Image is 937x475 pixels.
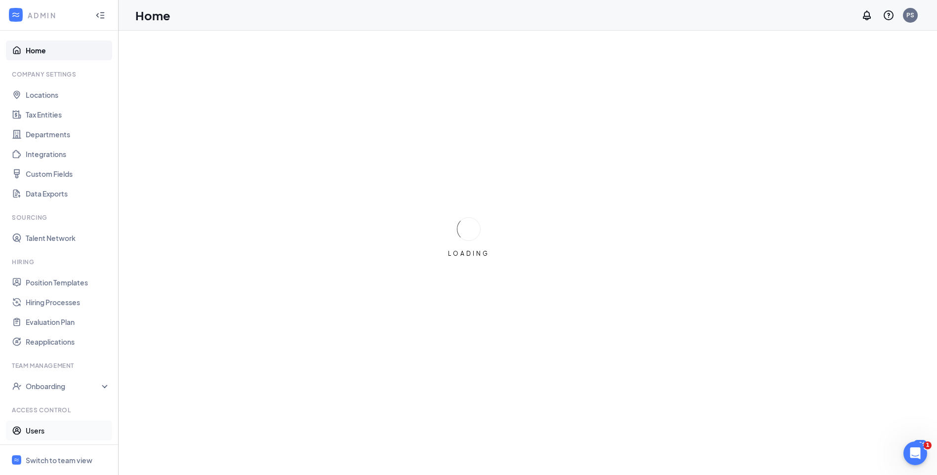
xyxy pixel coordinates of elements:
[26,292,110,312] a: Hiring Processes
[444,249,493,258] div: LOADING
[95,10,105,20] svg: Collapse
[26,455,92,465] div: Switch to team view
[13,457,20,463] svg: WorkstreamLogo
[26,440,110,460] a: Roles and Permissions
[26,273,110,292] a: Position Templates
[26,312,110,332] a: Evaluation Plan
[26,184,110,203] a: Data Exports
[26,164,110,184] a: Custom Fields
[913,440,927,448] div: 476
[26,228,110,248] a: Talent Network
[12,258,108,266] div: Hiring
[12,70,108,79] div: Company Settings
[903,441,927,465] iframe: Intercom live chat
[924,441,932,449] span: 1
[26,144,110,164] a: Integrations
[26,332,110,352] a: Reapplications
[861,9,873,21] svg: Notifications
[26,124,110,144] a: Departments
[26,40,110,60] a: Home
[28,10,86,20] div: ADMIN
[12,406,108,414] div: Access control
[26,105,110,124] a: Tax Entities
[26,421,110,440] a: Users
[12,381,22,391] svg: UserCheck
[12,361,108,370] div: Team Management
[12,213,108,222] div: Sourcing
[906,11,914,19] div: PS
[883,9,895,21] svg: QuestionInfo
[26,381,102,391] div: Onboarding
[26,85,110,105] a: Locations
[11,10,21,20] svg: WorkstreamLogo
[135,7,170,24] h1: Home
